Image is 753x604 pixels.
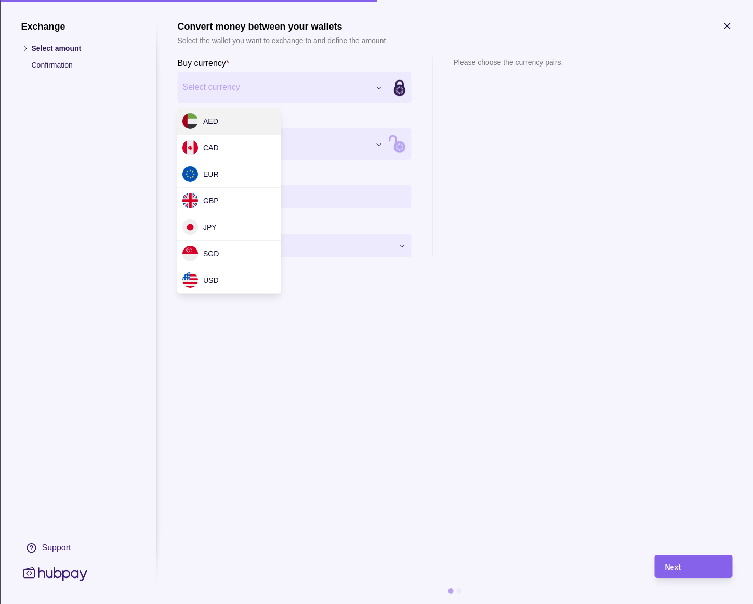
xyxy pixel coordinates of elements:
[203,170,219,178] span: EUR
[203,250,219,258] span: SGD
[182,166,198,182] img: eu
[203,223,217,231] span: JPY
[182,113,198,129] img: ae
[203,143,219,152] span: CAD
[182,193,198,208] img: gb
[182,140,198,155] img: ca
[182,246,198,261] img: sg
[182,219,198,235] img: jp
[203,276,219,284] span: USD
[203,117,218,125] span: AED
[203,196,219,205] span: GBP
[182,272,198,288] img: us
